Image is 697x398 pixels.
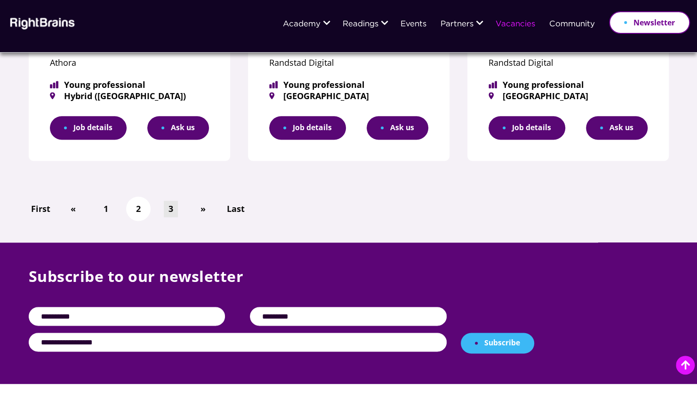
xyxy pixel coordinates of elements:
button: Ask us [147,116,209,140]
a: 1 [99,201,113,217]
a: Job details [269,116,346,140]
a: Newsletter [609,11,690,34]
p: Randstad Digital [489,55,648,71]
a: Partners [441,20,473,29]
a: 3 [164,201,178,217]
span: Young professional [269,80,428,89]
a: « [66,201,80,217]
span: [GEOGRAPHIC_DATA] [269,92,428,100]
a: 2 [131,201,145,217]
button: Subscribe [461,333,534,353]
a: Readings [343,20,378,29]
a: Vacancies [496,20,535,29]
p: Athora [50,55,209,71]
a: Job details [50,116,127,140]
span: Young professional [489,80,648,89]
span: [GEOGRAPHIC_DATA] [489,92,648,100]
p: Subscribe to our newsletter [29,266,669,307]
p: Randstad Digital [269,55,428,71]
a: First [26,201,55,217]
a: Last [222,201,249,217]
span: Hybrid ([GEOGRAPHIC_DATA]) [50,92,209,100]
span: Young professional [50,80,209,89]
a: Job details [489,116,565,140]
a: Academy [283,20,320,29]
a: Community [549,20,595,29]
img: Rightbrains [7,16,75,30]
button: Ask us [367,116,428,140]
button: Ask us [586,116,648,140]
a: » [196,201,210,217]
a: Events [401,20,426,29]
